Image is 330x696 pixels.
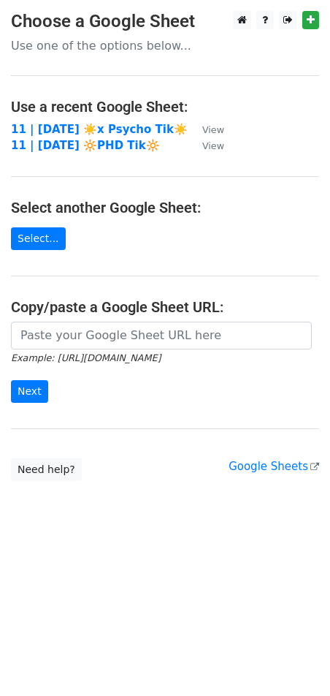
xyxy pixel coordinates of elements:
a: Need help? [11,458,82,481]
input: Paste your Google Sheet URL here [11,322,312,349]
a: Select... [11,227,66,250]
small: View [202,124,224,135]
a: View [188,139,224,152]
a: Google Sheets [229,460,319,473]
a: 11 | [DATE] 🔆PHD Tik🔆 [11,139,160,152]
h3: Choose a Google Sheet [11,11,319,32]
h4: Select another Google Sheet: [11,199,319,216]
a: 11 | [DATE] ☀️x Psycho Tik☀️ [11,123,188,136]
a: View [188,123,224,136]
h4: Copy/paste a Google Sheet URL: [11,298,319,316]
small: Example: [URL][DOMAIN_NAME] [11,352,161,363]
p: Use one of the options below... [11,38,319,53]
h4: Use a recent Google Sheet: [11,98,319,116]
small: View [202,140,224,151]
input: Next [11,380,48,403]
